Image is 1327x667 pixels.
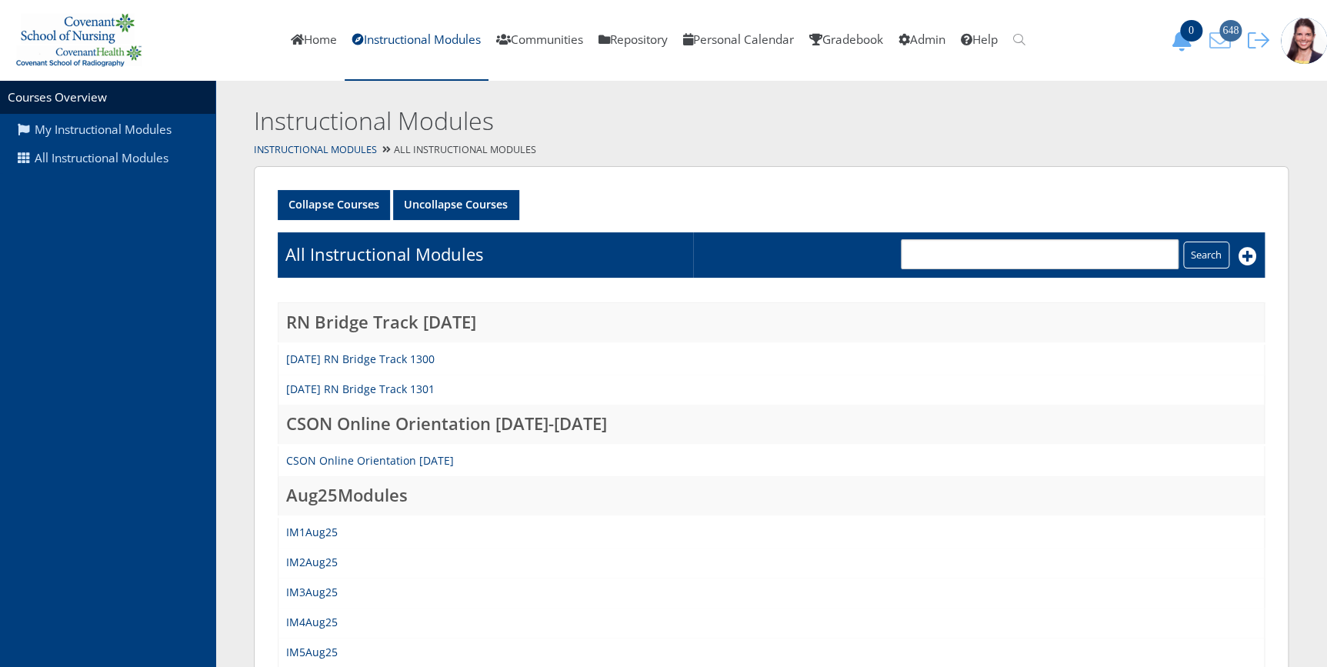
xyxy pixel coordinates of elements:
[1165,29,1204,52] button: 0
[1281,18,1327,64] img: 1943_125_125.jpg
[286,352,435,366] a: [DATE] RN Bridge Track 1300
[278,302,1265,343] td: RN Bridge Track [DATE]
[286,585,338,599] a: IM3Aug25
[393,190,519,220] a: Uncollapse Courses
[1219,20,1242,42] span: 648
[278,190,390,220] a: Collapse Courses
[286,525,338,539] a: IM1Aug25
[1165,32,1204,48] a: 0
[286,555,338,569] a: IM2Aug25
[215,139,1327,162] div: All Instructional Modules
[1180,20,1202,42] span: 0
[1204,32,1242,48] a: 648
[286,382,435,396] a: [DATE] RN Bridge Track 1301
[286,615,338,629] a: IM4Aug25
[1239,247,1257,265] i: Add New
[8,89,107,105] a: Courses Overview
[285,242,483,266] h1: All Instructional Modules
[254,143,377,156] a: Instructional Modules
[278,405,1265,445] td: CSON Online Orientation [DATE]-[DATE]
[286,645,338,659] a: IM5Aug25
[278,476,1265,517] td: Aug25Modules
[1204,29,1242,52] button: 648
[254,104,1059,138] h2: Instructional Modules
[286,453,454,468] a: CSON Online Orientation [DATE]
[1183,242,1229,268] input: Search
